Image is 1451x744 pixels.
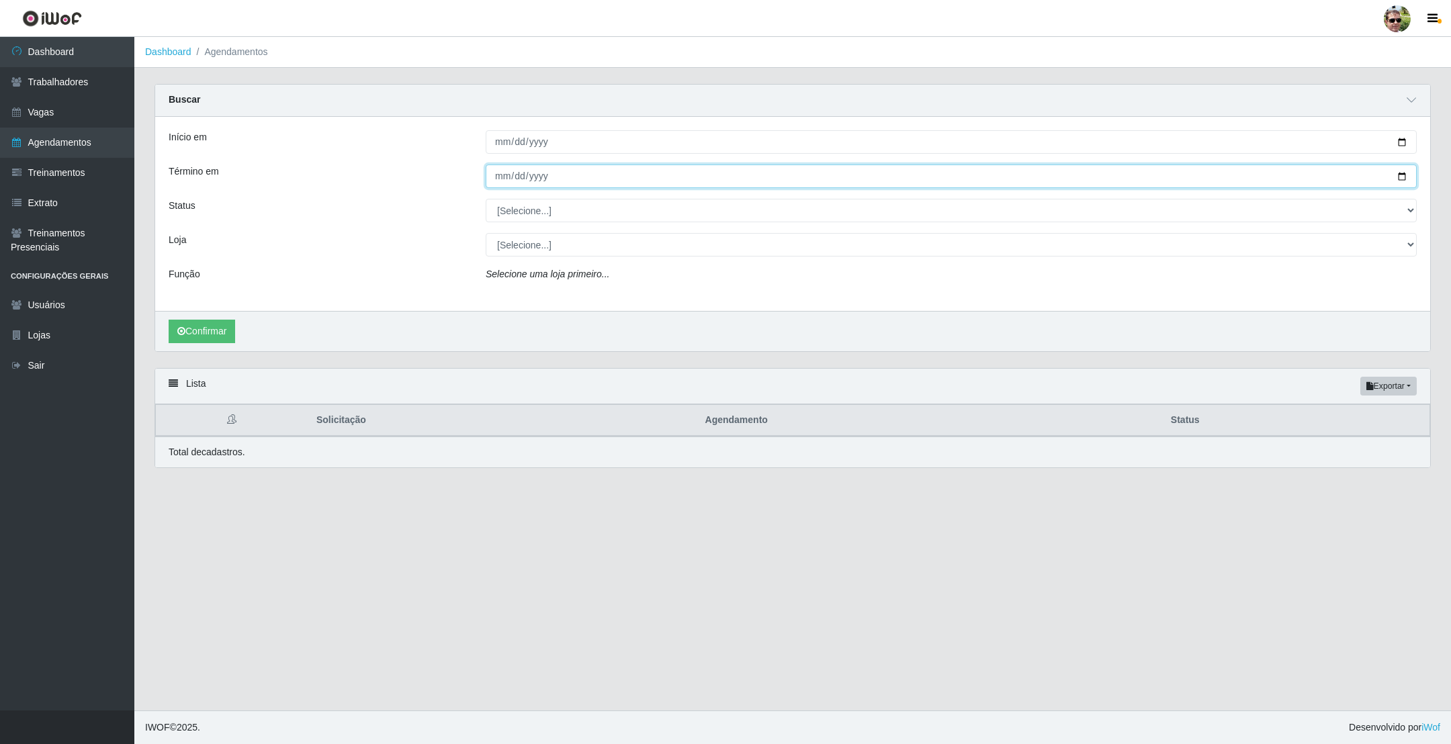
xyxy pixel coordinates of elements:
[169,130,207,144] label: Início em
[697,405,1163,436] th: Agendamento
[22,10,82,27] img: CoreUI Logo
[486,165,1417,188] input: 00/00/0000
[486,130,1417,154] input: 00/00/0000
[1349,720,1440,735] span: Desenvolvido por
[169,233,186,247] label: Loja
[169,320,235,343] button: Confirmar
[145,46,191,57] a: Dashboard
[1163,405,1430,436] th: Status
[169,199,195,213] label: Status
[169,94,200,105] strong: Buscar
[169,267,200,281] label: Função
[169,445,245,459] p: Total de cadastros.
[145,722,170,733] span: IWOF
[1360,377,1417,396] button: Exportar
[145,720,200,735] span: © 2025 .
[1421,722,1440,733] a: iWof
[155,369,1430,404] div: Lista
[134,37,1451,68] nav: breadcrumb
[169,165,219,179] label: Término em
[486,269,609,279] i: Selecione uma loja primeiro...
[308,405,697,436] th: Solicitação
[191,45,268,59] li: Agendamentos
